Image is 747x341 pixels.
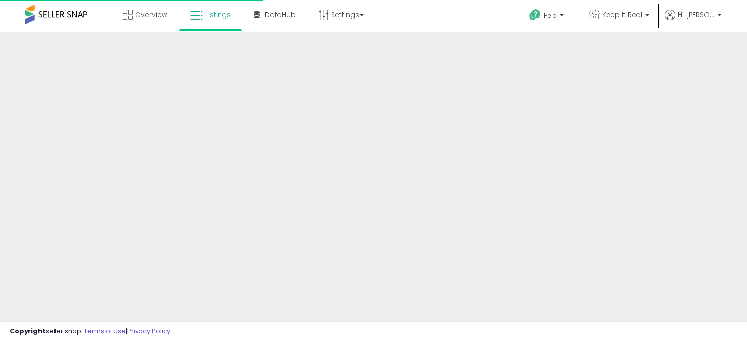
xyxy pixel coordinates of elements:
[665,10,721,32] a: Hi [PERSON_NAME]
[10,327,170,336] div: seller snap | |
[522,1,574,32] a: Help
[135,10,167,20] span: Overview
[544,11,557,20] span: Help
[678,10,715,20] span: Hi [PERSON_NAME]
[265,10,296,20] span: DataHub
[205,10,231,20] span: Listings
[602,10,642,20] span: Keep It Real
[84,326,126,336] a: Terms of Use
[529,9,541,21] i: Get Help
[10,326,46,336] strong: Copyright
[127,326,170,336] a: Privacy Policy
